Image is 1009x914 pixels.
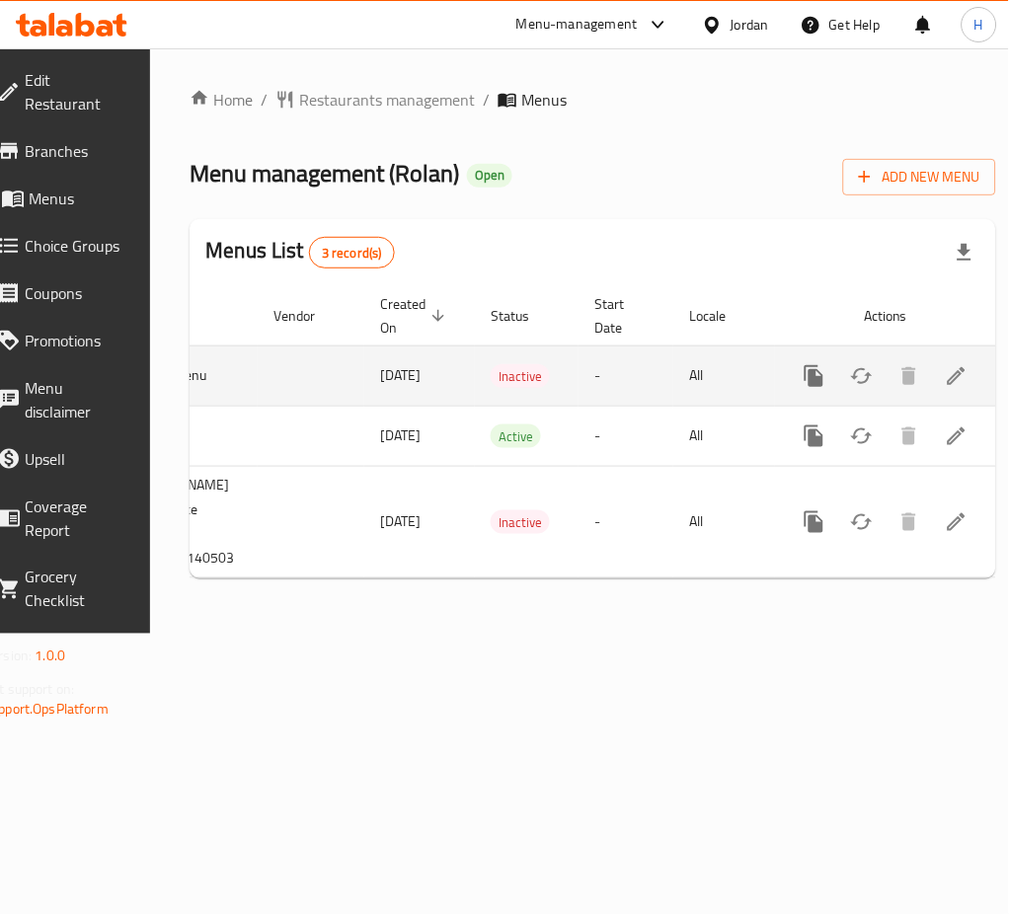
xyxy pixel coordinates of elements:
span: Promotions [25,329,126,352]
span: 1.0.0 [35,644,65,669]
button: more [791,352,838,400]
div: Inactive [491,364,550,388]
span: Menus [29,187,126,210]
span: Locale [689,304,751,328]
li: / [483,88,490,112]
span: H [974,14,983,36]
span: [DATE] [380,508,421,534]
td: - [579,466,673,577]
a: View Sections [933,498,980,546]
button: more [791,498,838,546]
td: All [673,466,775,577]
span: Coupons [25,281,126,305]
span: Branches [25,139,126,163]
td: - [579,406,673,466]
th: Actions [775,286,996,346]
a: Restaurants management [275,88,475,112]
li: / [261,88,268,112]
span: Edit Restaurant [25,68,126,115]
span: Created On [380,292,451,340]
nav: breadcrumb [190,88,996,112]
button: Delete menu [886,352,933,400]
span: Start Date [594,292,650,340]
span: Menu disclaimer [25,376,126,423]
span: Open [467,167,512,184]
span: Status [491,304,555,328]
button: Change Status [838,413,886,460]
button: Delete menu [886,413,933,460]
a: Home [190,88,253,112]
span: Inactive [491,511,550,534]
span: Grocery Checklist [25,566,126,613]
h2: Menus List [205,236,394,268]
span: Upsell [25,447,126,471]
button: Add New Menu [843,159,996,195]
span: Active [491,425,541,448]
span: Menus [521,88,567,112]
div: Jordan [731,14,769,36]
span: Coverage Report [25,495,126,542]
div: Open [467,164,512,188]
div: Active [491,424,541,448]
span: [DATE] [380,422,421,448]
td: All [673,345,775,406]
div: Export file [941,229,988,276]
td: - [579,345,673,406]
span: Vendor [273,304,341,328]
span: Add New Menu [859,165,980,190]
span: 3 record(s) [310,244,394,263]
div: Inactive [491,510,550,534]
button: Change Status [838,498,886,546]
div: Menu-management [516,13,638,37]
table: enhanced table [13,286,996,578]
span: Menu management ( Rolan ) [190,151,459,195]
td: All [673,406,775,466]
span: Choice Groups [25,234,126,258]
button: more [791,413,838,460]
span: [DATE] [380,362,421,388]
button: Change Status [838,352,886,400]
div: Total records count [309,237,395,268]
span: Inactive [491,365,550,388]
span: Restaurants management [299,88,475,112]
